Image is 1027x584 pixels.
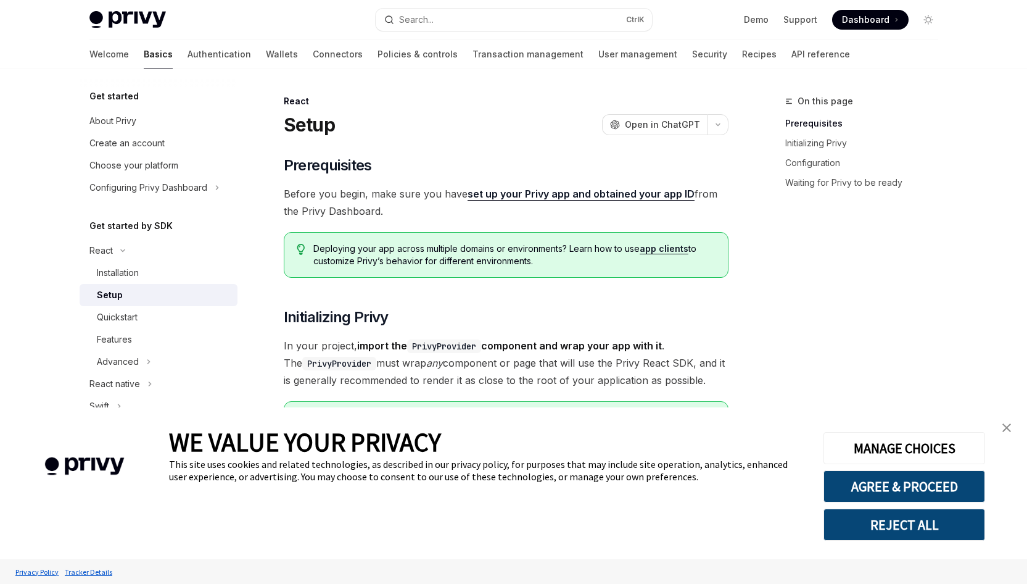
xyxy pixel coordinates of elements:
a: Waiting for Privy to be ready [785,173,948,193]
button: Toggle Advanced section [80,351,237,373]
div: Setup [97,288,123,302]
a: Setup [80,284,237,306]
div: Configuring Privy Dashboard [89,180,207,195]
div: React [284,95,728,107]
a: Wallets [266,40,298,69]
span: Prerequisites [284,156,372,175]
img: company logo [19,440,151,493]
strong: import the component and wrap your app with it [357,340,662,352]
a: Prerequisites [785,114,948,133]
a: About Privy [80,110,237,132]
span: In your project, . The must wrap component or page that will use the Privy React SDK, and it is g... [284,337,728,389]
a: app clients [640,243,688,254]
button: Toggle dark mode [918,10,938,30]
div: This site uses cookies and related technologies, as described in our privacy policy, for purposes... [169,458,805,483]
div: Choose your platform [89,158,178,173]
img: light logo [89,11,166,28]
span: Before you begin, make sure you have from the Privy Dashboard. [284,185,728,220]
button: MANAGE CHOICES [823,432,985,464]
a: API reference [791,40,850,69]
span: Dashboard [842,14,889,26]
img: close banner [1002,423,1011,432]
a: Choose your platform [80,154,237,177]
a: set up your Privy app and obtained your app ID [468,188,695,201]
a: Authentication [188,40,251,69]
code: PrivyProvider [302,357,376,370]
div: React [89,243,113,258]
button: Toggle React native section [80,373,237,395]
div: Create an account [89,136,165,151]
button: Toggle React section [80,240,237,262]
div: Features [97,332,132,347]
div: Swift [89,399,109,414]
svg: Tip [297,244,305,255]
a: Demo [744,14,769,26]
div: Advanced [97,354,139,369]
button: Toggle Configuring Privy Dashboard section [80,177,237,199]
a: Privacy Policy [12,561,62,583]
a: Tracker Details [62,561,115,583]
div: Installation [97,265,139,280]
h1: Setup [284,114,335,136]
a: Connectors [313,40,363,69]
a: Support [783,14,817,26]
h5: Get started [89,89,139,104]
div: Quickstart [97,310,138,325]
span: Initializing Privy [284,307,389,327]
span: Deploying your app across multiple domains or environments? Learn how to use to customize Privy’s... [313,243,715,267]
h5: Get started by SDK [89,219,173,233]
a: close banner [994,415,1019,440]
code: PrivyProvider [407,340,481,353]
a: Configuration [785,153,948,173]
span: WE VALUE YOUR PRIVACY [169,426,441,458]
a: Create an account [80,132,237,154]
a: Basics [144,40,173,69]
a: Initializing Privy [785,133,948,153]
button: REJECT ALL [823,509,985,541]
a: Welcome [89,40,129,69]
a: Transaction management [472,40,584,69]
a: Recipes [742,40,777,69]
a: User management [598,40,677,69]
div: Search... [399,12,434,27]
a: Dashboard [832,10,909,30]
a: Quickstart [80,306,237,328]
span: On this page [798,94,853,109]
a: Installation [80,262,237,284]
div: About Privy [89,114,136,128]
button: AGREE & PROCEED [823,470,985,503]
a: Policies & controls [377,40,458,69]
span: Open in ChatGPT [625,119,700,131]
div: React native [89,377,140,391]
button: Toggle Swift section [80,395,237,417]
span: Ctrl K [626,15,645,25]
em: any [426,357,443,369]
a: Security [692,40,727,69]
button: Open in ChatGPT [602,114,707,135]
a: Features [80,328,237,351]
button: Open search [376,9,652,31]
